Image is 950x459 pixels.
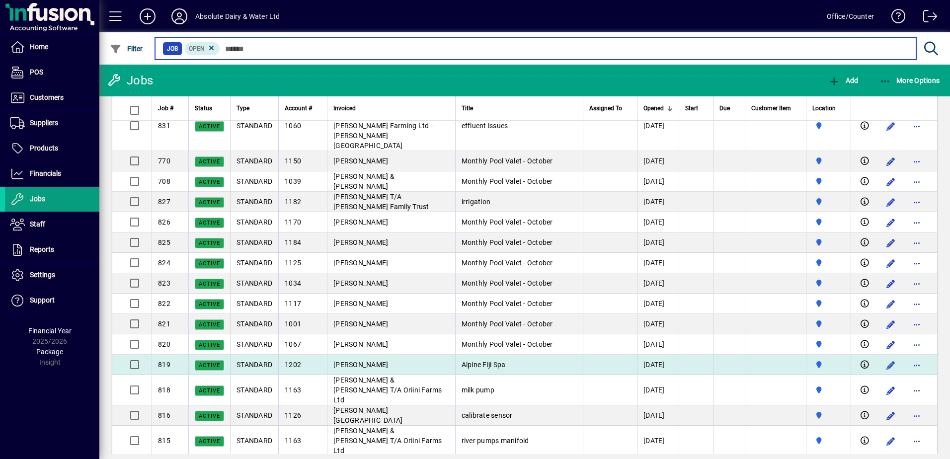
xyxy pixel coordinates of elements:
span: Home [30,43,48,51]
button: More options [909,118,925,134]
a: Financials [5,161,99,186]
span: STANDARD [237,386,272,394]
span: Active [199,158,220,165]
span: Active [199,413,220,419]
span: Matata Road [812,410,845,421]
button: Edit [883,174,899,190]
button: Edit [883,408,899,424]
td: [DATE] [637,151,679,171]
span: STANDARD [237,320,272,328]
div: Absolute Dairy & Water Ltd [195,8,280,24]
span: Matata Road [812,155,845,166]
a: Products [5,136,99,161]
span: Location [812,103,836,114]
button: More options [909,316,925,332]
span: [PERSON_NAME] [333,218,388,226]
span: Matata Road [812,339,845,350]
span: Matata Road [812,257,845,268]
span: 1150 [285,157,301,165]
span: [PERSON_NAME] [333,361,388,369]
span: irrigation [462,198,491,206]
span: 1182 [285,198,301,206]
span: 823 [158,279,170,287]
span: 827 [158,198,170,206]
span: Type [237,103,249,114]
span: Status [195,103,212,114]
span: Active [199,362,220,369]
span: [PERSON_NAME] & [PERSON_NAME] T/A Oriini Farms Ltd [333,427,442,455]
span: [PERSON_NAME] [333,340,388,348]
span: [PERSON_NAME] T/A [PERSON_NAME] Family Trust [333,193,429,211]
span: Due [719,103,730,114]
td: [DATE] [637,171,679,192]
button: Add [826,72,861,89]
td: [DATE] [637,426,679,456]
div: Location [812,103,845,114]
span: Invoiced [333,103,356,114]
td: [DATE] [637,253,679,273]
button: Edit [883,337,899,353]
span: Reports [30,245,54,253]
td: [DATE] [637,405,679,426]
span: effluent issues [462,122,508,130]
span: Monthly Pool Valet - October [462,238,553,246]
button: More options [909,153,925,169]
span: Assigned To [589,103,622,114]
div: Opened [643,103,673,114]
span: Active [199,342,220,348]
span: STANDARD [237,218,272,226]
button: More options [909,235,925,251]
a: Customers [5,85,99,110]
span: Add [828,76,858,84]
span: Suppliers [30,119,58,127]
button: More Options [877,72,943,89]
span: Active [199,301,220,307]
button: Edit [883,194,899,210]
span: [PERSON_NAME][GEOGRAPHIC_DATA] [333,406,402,424]
span: Monthly Pool Valet - October [462,157,553,165]
button: Edit [883,316,899,332]
span: 824 [158,259,170,267]
span: STANDARD [237,279,272,287]
span: Monthly Pool Valet - October [462,259,553,267]
span: STANDARD [237,157,272,165]
mat-chip: Open Status: Open [185,42,220,55]
a: Suppliers [5,111,99,136]
a: Home [5,35,99,60]
span: 1125 [285,259,301,267]
button: More options [909,337,925,353]
span: 1034 [285,279,301,287]
span: Matata Road [812,278,845,289]
td: [DATE] [637,294,679,314]
button: Edit [883,357,899,373]
td: [DATE] [637,334,679,355]
span: Matata Road [812,359,845,370]
span: Financials [30,169,61,177]
button: Edit [883,235,899,251]
button: Edit [883,118,899,134]
span: Matata Road [812,176,845,187]
span: 816 [158,411,170,419]
span: Monthly Pool Valet - October [462,320,553,328]
button: More options [909,174,925,190]
span: Support [30,296,55,304]
a: POS [5,60,99,85]
td: [DATE] [637,273,679,294]
a: Reports [5,237,99,262]
span: Settings [30,271,55,279]
span: Active [199,199,220,206]
button: More options [909,357,925,373]
span: Financial Year [28,327,72,335]
span: Matata Road [812,237,845,248]
button: More options [909,382,925,398]
span: Active [199,123,220,130]
span: Monthly Pool Valet - October [462,279,553,287]
span: STANDARD [237,259,272,267]
span: 822 [158,300,170,307]
span: Active [199,220,220,226]
span: STANDARD [237,238,272,246]
span: 815 [158,437,170,445]
span: Opened [643,103,664,114]
span: Start [685,103,698,114]
button: Edit [883,382,899,398]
